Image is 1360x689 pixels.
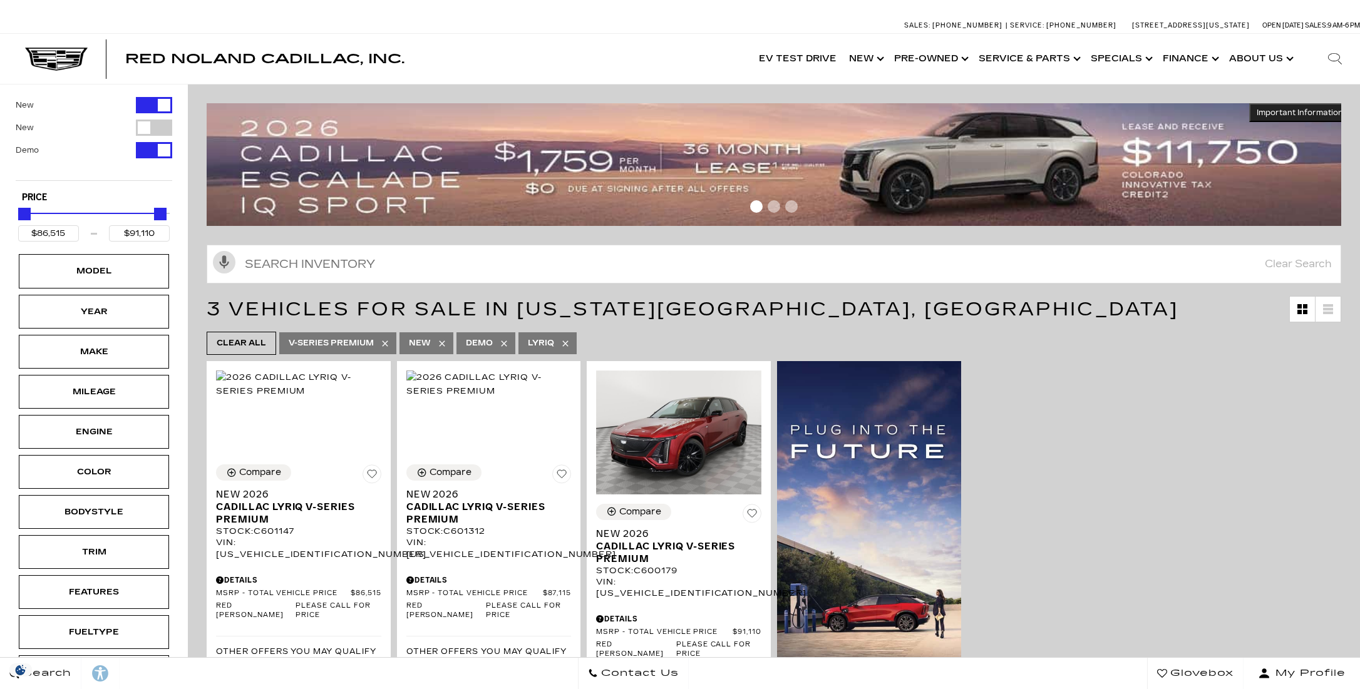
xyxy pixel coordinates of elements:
img: Opt-Out Icon [6,663,35,676]
div: Model [63,264,125,278]
span: Red [PERSON_NAME] [596,640,676,659]
input: Minimum [18,225,79,242]
div: Color [63,465,125,479]
div: Compare [430,467,471,478]
span: MSRP - Total Vehicle Price [596,628,733,637]
div: Pricing Details - New 2026 Cadillac LYRIQ V-Series Premium [596,613,761,625]
a: MSRP - Total Vehicle Price $91,110 [596,628,761,637]
svg: Click to toggle on voice search [213,251,235,273]
div: Stock : C601312 [406,526,572,537]
span: V-Series Premium [289,335,374,351]
span: $86,515 [351,589,381,598]
span: 9 AM-6 PM [1327,21,1360,29]
label: Demo [16,144,39,156]
img: 2026 Cadillac LYRIQ V-Series Premium [406,370,572,398]
a: Service: [PHONE_NUMBER] [1006,22,1120,29]
button: Save Vehicle [552,464,571,488]
div: ModelModel [19,254,169,288]
a: Pre-Owned [888,34,972,84]
span: 3 Vehicles for Sale in [US_STATE][GEOGRAPHIC_DATA], [GEOGRAPHIC_DATA] [207,298,1178,320]
a: MSRP - Total Vehicle Price $86,515 [216,589,381,598]
span: Search [19,665,71,682]
h5: Price [22,192,166,203]
button: Compare Vehicle [216,464,291,481]
label: New [16,121,34,134]
div: Pricing Details - New 2026 Cadillac LYRIQ V-Series Premium [216,574,381,586]
span: Clear All [217,335,266,351]
a: Glovebox [1147,658,1244,689]
p: Other Offers You May Qualify For [406,646,572,668]
a: Specials [1084,34,1157,84]
a: New 2026Cadillac LYRIQ V-Series Premium [216,488,381,526]
a: MSRP - Total Vehicle Price $87,115 [406,589,572,598]
a: Red [PERSON_NAME] Please call for price [406,601,572,620]
span: Please call for price [676,640,761,659]
span: Lyriq [528,335,554,351]
img: 2026 Cadillac LYRIQ V-Series Premium [216,370,381,398]
span: New 2026 [216,488,372,501]
button: Save Vehicle [743,504,761,528]
a: Service & Parts [972,34,1084,84]
div: Compare [239,467,281,478]
span: Sales: [1305,21,1327,29]
div: MakeMake [19,335,169,369]
div: Engine [63,425,125,439]
a: New 2026Cadillac LYRIQ V-Series Premium [596,528,761,565]
div: Trim [63,545,125,559]
section: Click to Open Cookie Consent Modal [6,663,35,676]
span: $91,110 [733,628,761,637]
span: Cadillac LYRIQ V-Series Premium [596,540,752,565]
a: New 2026Cadillac LYRIQ V-Series Premium [406,488,572,526]
div: EngineEngine [19,415,169,449]
a: [STREET_ADDRESS][US_STATE] [1132,21,1250,29]
span: New [409,335,431,351]
a: Sales: [PHONE_NUMBER] [904,22,1006,29]
div: VIN: [US_VEHICLE_IDENTIFICATION_NUMBER] [406,537,572,559]
span: New 2026 [406,488,562,501]
span: [PHONE_NUMBER] [932,21,1002,29]
button: Important Information [1249,103,1351,122]
span: Red [PERSON_NAME] [406,601,486,620]
span: Red [PERSON_NAME] [216,601,296,620]
p: Other Offers You May Qualify For [216,646,381,668]
span: Sales: [904,21,930,29]
img: 2026 Cadillac LYRIQ V-Series Premium [596,370,761,494]
div: Maximum Price [154,208,167,220]
a: Red [PERSON_NAME] Please call for price [596,640,761,659]
div: Pricing Details - New 2026 Cadillac LYRIQ V-Series Premium [406,574,572,586]
a: Red [PERSON_NAME] Please call for price [216,601,381,620]
span: [PHONE_NUMBER] [1046,21,1116,29]
span: Cadillac LYRIQ V-Series Premium [216,501,372,526]
label: New [16,99,34,111]
div: Price [18,203,170,242]
div: Fueltype [63,625,125,639]
span: $87,115 [543,589,572,598]
span: MSRP - Total Vehicle Price [216,589,351,598]
div: Minimum Price [18,208,31,220]
span: My Profile [1270,665,1346,682]
div: BodystyleBodystyle [19,495,169,529]
span: Go to slide 2 [768,200,780,213]
a: Finance [1157,34,1223,84]
button: Open user profile menu [1244,658,1360,689]
img: 2509-September-FOM-Escalade-IQ-Lease9 [207,103,1351,226]
span: Open [DATE] [1262,21,1304,29]
span: Please call for price [486,601,571,620]
span: Red Noland Cadillac, Inc. [125,51,404,66]
div: Features [63,585,125,599]
span: MSRP - Total Vehicle Price [406,589,543,598]
span: Go to slide 3 [785,200,798,213]
a: New [843,34,888,84]
img: Cadillac Dark Logo with Cadillac White Text [25,48,88,71]
div: Filter by Vehicle Type [16,97,172,180]
div: YearYear [19,295,169,329]
span: Service: [1010,21,1044,29]
input: Maximum [109,225,170,242]
div: ColorColor [19,455,169,489]
div: MileageMileage [19,375,169,409]
div: FeaturesFeatures [19,575,169,609]
div: Year [63,305,125,319]
button: Compare Vehicle [596,504,671,520]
